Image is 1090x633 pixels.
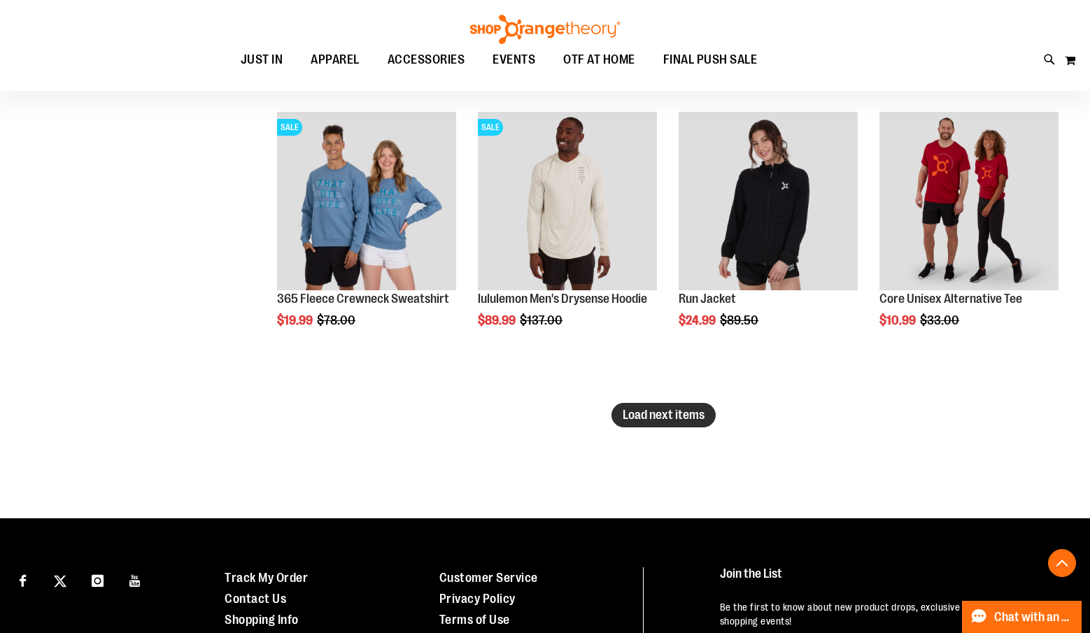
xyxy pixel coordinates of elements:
[611,403,716,427] button: Load next items
[679,313,718,327] span: $24.99
[277,112,456,291] img: 365 Fleece Crewneck Sweatshirt
[672,105,865,363] div: product
[563,44,635,76] span: OTF AT HOME
[879,292,1022,306] a: Core Unisex Alternative Tee
[879,112,1059,291] img: Product image for Core Unisex Alternative Tee
[879,313,918,327] span: $10.99
[277,292,449,306] a: 365 Fleece Crewneck Sweatshirt
[48,567,73,592] a: Visit our X page
[311,44,360,76] span: APPAREL
[225,571,308,585] a: Track My Order
[520,313,565,327] span: $137.00
[227,44,297,76] a: JUST IN
[54,575,66,588] img: Twitter
[478,313,518,327] span: $89.99
[493,44,535,76] span: EVENTS
[478,292,647,306] a: lululemon Men's Drysense Hoodie
[663,44,758,76] span: FINAL PUSH SALE
[720,567,1062,593] h4: Join the List
[720,313,760,327] span: $89.50
[994,611,1073,624] span: Chat with an Expert
[471,105,664,363] div: product
[468,15,622,44] img: Shop Orangetheory
[388,44,465,76] span: ACCESSORIES
[720,600,1062,628] p: Be the first to know about new product drops, exclusive collaborations, and shopping events!
[85,567,110,592] a: Visit our Instagram page
[1048,549,1076,577] button: Back To Top
[123,567,148,592] a: Visit our Youtube page
[241,44,283,76] span: JUST IN
[439,613,510,627] a: Terms of Use
[879,112,1059,293] a: Product image for Core Unisex Alternative Tee
[920,313,961,327] span: $33.00
[649,44,772,76] a: FINAL PUSH SALE
[479,44,549,76] a: EVENTS
[297,44,374,76] a: APPAREL
[549,44,649,76] a: OTF AT HOME
[478,119,503,136] span: SALE
[962,601,1082,633] button: Chat with an Expert
[277,119,302,136] span: SALE
[270,105,463,363] div: product
[439,571,538,585] a: Customer Service
[478,112,657,291] img: Product image for lululemon Mens Drysense Hoodie Bone
[10,567,35,592] a: Visit our Facebook page
[317,313,358,327] span: $78.00
[872,105,1066,363] div: product
[679,112,858,291] img: Product image for Run Jacket
[374,44,479,76] a: ACCESSORIES
[277,112,456,293] a: 365 Fleece Crewneck SweatshirtSALE
[225,592,286,606] a: Contact Us
[679,112,858,293] a: Product image for Run Jacket
[478,112,657,293] a: Product image for lululemon Mens Drysense Hoodie BoneSALE
[623,408,705,422] span: Load next items
[225,613,299,627] a: Shopping Info
[679,292,736,306] a: Run Jacket
[439,592,516,606] a: Privacy Policy
[277,313,315,327] span: $19.99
